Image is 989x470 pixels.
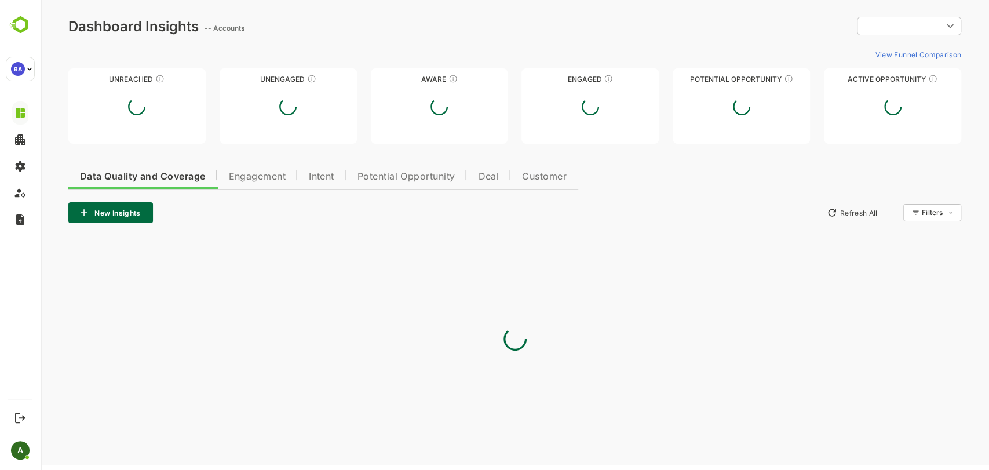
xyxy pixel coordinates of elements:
[783,75,921,83] div: Active Opportunity
[408,74,417,83] div: These accounts have just entered the buying cycle and need further nurturing
[481,172,526,181] span: Customer
[268,172,294,181] span: Intent
[743,74,753,83] div: These accounts are MQAs and can be passed on to Inside Sales
[28,18,158,35] div: Dashboard Insights
[11,62,25,76] div: 9A
[330,75,468,83] div: Aware
[632,75,769,83] div: Potential Opportunity
[12,410,28,425] button: Logout
[781,203,842,222] button: Refresh All
[816,16,921,37] div: ​
[179,75,316,83] div: Unengaged
[880,202,921,223] div: Filters
[6,14,35,36] img: BambooboxLogoMark.f1c84d78b4c51b1a7b5f700c9845e183.svg
[28,75,165,83] div: Unreached
[317,172,415,181] span: Potential Opportunity
[164,24,207,32] ag: -- Accounts
[830,45,921,64] button: View Funnel Comparison
[11,441,30,460] div: A
[267,74,276,83] div: These accounts have not shown enough engagement and need nurturing
[39,172,165,181] span: Data Quality and Coverage
[115,74,124,83] div: These accounts have not been engaged with for a defined time period
[881,208,902,217] div: Filters
[28,202,112,223] button: New Insights
[888,74,897,83] div: These accounts have open opportunities which might be at any of the Sales Stages
[563,74,572,83] div: These accounts are warm, further nurturing would qualify them to MQAs
[188,172,245,181] span: Engagement
[481,75,618,83] div: Engaged
[437,172,458,181] span: Deal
